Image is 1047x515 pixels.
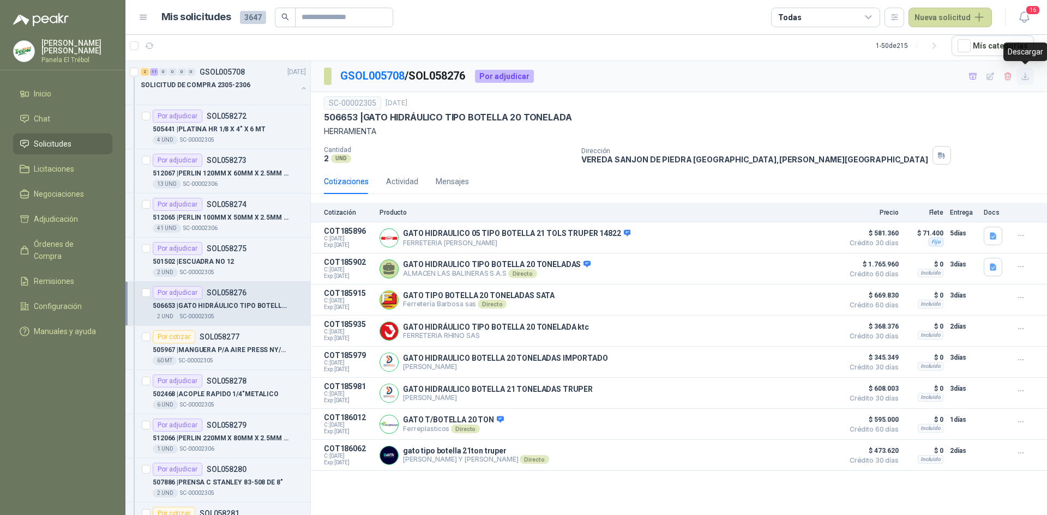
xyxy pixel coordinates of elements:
[403,354,608,362] p: GATO HIDRAULICO BOTELLA 20 TONELADAS IMPORTADO
[324,125,1034,137] p: HERRAMIENTA
[403,446,549,455] p: gato tipo botella 21ton truper
[207,156,246,164] p: SOL058273
[331,154,351,163] div: UND
[403,393,593,402] p: [PERSON_NAME]
[34,238,102,262] span: Órdenes de Compra
[324,413,373,422] p: COT186012
[386,175,418,187] div: Actividad
[153,154,202,167] div: Por adjudicar
[41,57,112,63] p: Panela El Trébol
[159,68,167,76] div: 0
[403,323,589,331] p: GATO HIDRÁULICO TIPO BOTELLA 20 TONELADA ktc
[905,413,943,426] p: $ 0
[153,330,195,343] div: Por cotizar
[324,112,571,123] p: 506653 | GATO HIDRÁULICO TIPO BOTELLA 20 TONELADA
[13,13,69,26] img: Logo peakr
[475,70,534,83] div: Por adjudicar
[386,98,407,108] p: [DATE]
[380,353,398,371] img: Company Logo
[340,68,466,84] p: / SOL058276
[207,112,246,120] p: SOL058272
[403,362,608,371] p: [PERSON_NAME]
[125,105,310,149] a: Por adjudicarSOL058272505441 |PLATINA HR 1/8 X 4" X 6 MT4 UNDSC-00002305
[281,13,289,21] span: search
[34,275,74,287] span: Remisiones
[778,11,801,23] div: Todas
[180,268,214,277] p: SC-00002305
[34,300,82,312] span: Configuración
[153,224,181,233] div: 41 UND
[183,180,218,189] p: SC-00002306
[380,209,838,216] p: Producto
[34,138,71,150] span: Solicitudes
[180,136,214,144] p: SC-00002305
[918,300,943,308] div: Incluido
[324,453,373,459] span: C: [DATE]
[207,201,246,208] p: SOL058274
[844,258,899,271] span: $ 1.765.960
[324,335,373,342] span: Exp: [DATE]
[844,382,899,395] span: $ 608.003
[207,465,246,473] p: SOL058280
[153,242,202,255] div: Por adjudicar
[403,269,591,278] p: ALMACEN LAS BALINERAS S.A.S
[13,83,112,104] a: Inicio
[950,209,977,216] p: Entrega
[380,291,398,309] img: Company Logo
[324,266,373,273] span: C: [DATE]
[153,124,266,135] p: 505441 | PLATINA HR 1/8 X 4" X 6 MT
[125,326,310,370] a: Por cotizarSOL058277505967 |MANGUERA P/A AIRE PRESS NY/L2060 MTSC-00002305
[183,224,218,233] p: SC-00002306
[153,257,234,267] p: 501502 | ESCUADRA NO 12
[13,159,112,179] a: Licitaciones
[403,385,593,393] p: GATO HIDRAULICO BOTELLA 21 TONELADAS TRUPER
[153,168,288,179] p: 512067 | PERLIN 120MM X 60MM X 2.5MM X 6 MTS
[340,69,405,82] a: GSOL005708
[14,41,34,62] img: Company Logo
[153,180,181,189] div: 13 UND
[324,298,373,304] span: C: [DATE]
[324,329,373,335] span: C: [DATE]
[125,193,310,238] a: Por adjudicarSOL058274512065 |PERLIN 100MM X 50MM X 2.5MM X 6 MTS41 UNDSC-00002306
[905,289,943,302] p: $ 0
[153,401,178,409] div: 6 UND
[905,382,943,395] p: $ 0
[380,384,398,402] img: Company Logo
[844,209,899,216] p: Precio
[240,11,266,24] span: 3647
[950,413,977,426] p: 1 días
[905,320,943,333] p: $ 0
[324,366,373,373] span: Exp: [DATE]
[918,269,943,277] div: Incluido
[153,389,279,399] p: 502468 | ACOPLE RAPIDO 1/4"METALICO
[153,110,202,123] div: Por adjudicar
[34,163,74,175] span: Licitaciones
[844,302,899,308] span: Crédito 60 días
[125,282,310,326] a: Por adjudicarSOL058276506653 |GATO HIDRÁULICO TIPO BOTELLA 20 TONELADA2 UNDSC-00002305
[844,457,899,464] span: Crédito 30 días
[478,300,507,308] div: Directo
[153,136,178,144] div: 4 UND
[13,184,112,204] a: Negociaciones
[34,213,78,225] span: Adjudicación
[324,459,373,466] span: Exp: [DATE]
[13,108,112,129] a: Chat
[520,455,549,464] div: Directo
[905,351,943,364] p: $ 0
[451,425,480,433] div: Directo
[918,362,943,371] div: Incluido
[180,489,214,498] p: SC-00002305
[918,393,943,402] div: Incluido
[13,234,112,266] a: Órdenes de Compra
[324,209,373,216] p: Cotización
[153,374,202,387] div: Por adjudicar
[844,289,899,302] span: $ 669.830
[34,325,96,337] span: Manuales y ayuda
[178,68,186,76] div: 0
[844,426,899,433] span: Crédito 60 días
[324,96,381,110] div: SC-00002305
[380,446,398,464] img: Company Logo
[125,414,310,458] a: Por adjudicarSOL058279512066 |PERLIN 220MM X 80MM X 2.5MM X 6 MTS1 UNDSC-00002306
[403,415,504,425] p: GATO T/BOTELLA 20 TON
[141,80,250,90] p: SOLICITUD DE COMPRA 2305-2306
